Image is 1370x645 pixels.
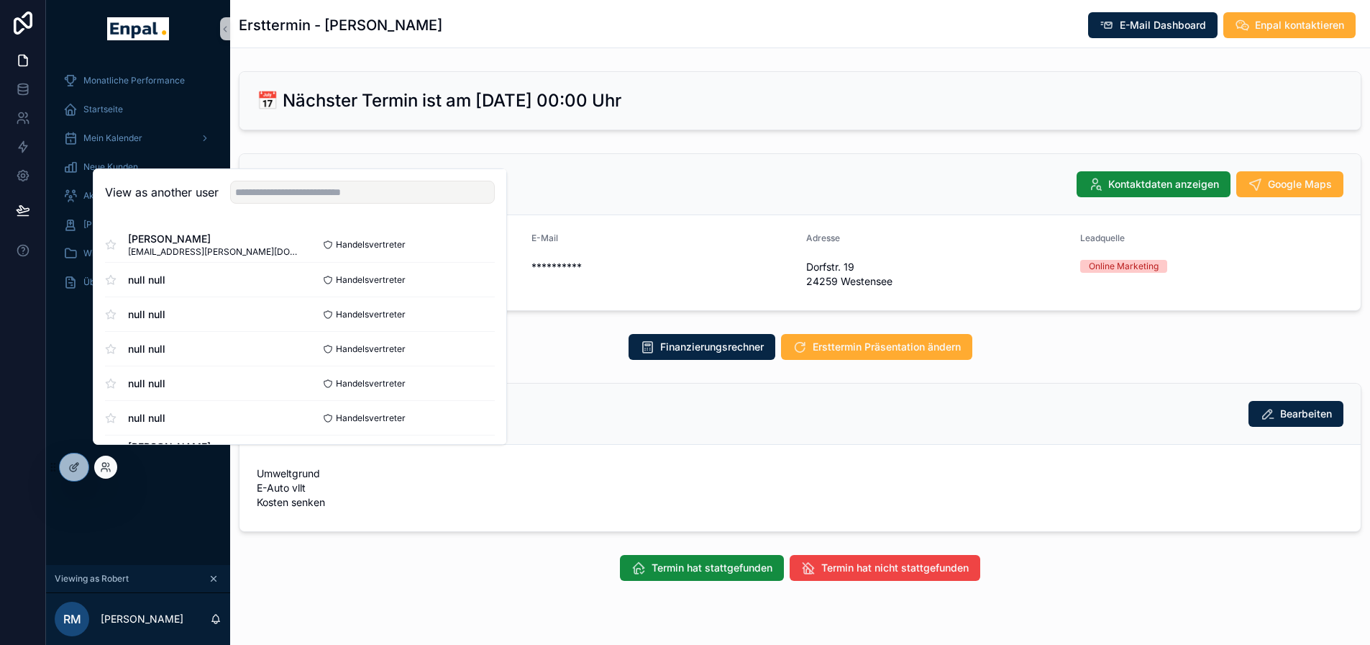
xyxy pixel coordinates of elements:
[1236,171,1343,197] button: Google Maps
[1089,260,1159,273] div: Online Marketing
[55,183,222,209] a: Aktive Kunden
[83,219,153,230] span: [PERSON_NAME]
[1255,18,1344,32] span: Enpal kontaktieren
[128,273,165,287] span: null null
[107,17,168,40] img: App logo
[1268,177,1332,191] span: Google Maps
[46,58,230,314] div: scrollable content
[336,378,406,389] span: Handelsvertreter
[83,248,160,259] span: Wissensdatenbank
[55,240,222,266] a: Wissensdatenbank
[336,274,406,286] span: Handelsvertreter
[257,89,621,112] h2: 📅 Nächster Termin ist am [DATE] 00:00 Uhr
[83,104,123,115] span: Startseite
[531,233,558,243] span: E-Mail
[55,68,222,94] a: Monatliche Performance
[55,573,129,585] span: Viewing as Robert
[128,307,165,322] span: null null
[652,561,772,575] span: Termin hat stattgefunden
[105,184,219,201] h2: View as another user
[239,15,442,35] h1: Ersttermin - [PERSON_NAME]
[806,233,840,243] span: Adresse
[781,334,972,360] button: Ersttermin Präsentation ändern
[128,232,300,246] span: [PERSON_NAME]
[336,412,406,424] span: Handelsvertreter
[83,276,126,288] span: Über mich
[128,246,300,258] span: [EMAIL_ADDRESS][PERSON_NAME][DOMAIN_NAME]
[83,132,142,144] span: Mein Kalender
[629,334,775,360] button: Finanzierungsrechner
[1120,18,1206,32] span: E-Mail Dashboard
[813,340,961,354] span: Ersttermin Präsentation ändern
[55,154,222,180] a: Neue Kunden
[257,466,1343,510] span: Umweltgrund E-Auto vllt Kosten senken
[336,343,406,355] span: Handelsvertreter
[63,610,81,628] span: RM
[821,561,969,575] span: Termin hat nicht stattgefunden
[1080,233,1125,243] span: Leadquelle
[83,75,185,86] span: Monatliche Performance
[1248,401,1343,427] button: Bearbeiten
[790,555,980,581] button: Termin hat nicht stattgefunden
[128,411,165,425] span: null null
[55,269,222,295] a: Über mich
[1223,12,1356,38] button: Enpal kontaktieren
[1280,407,1332,421] span: Bearbeiten
[1108,177,1219,191] span: Kontaktdaten anzeigen
[83,161,138,173] span: Neue Kunden
[128,440,300,454] span: [PERSON_NAME]
[336,239,406,251] span: Handelsvertreter
[660,340,764,354] span: Finanzierungsrechner
[83,190,142,202] span: Aktive Kunden
[55,125,222,151] a: Mein Kalender
[1088,12,1218,38] button: E-Mail Dashboard
[128,376,165,391] span: null null
[1077,171,1230,197] button: Kontaktdaten anzeigen
[55,212,222,238] a: [PERSON_NAME]
[336,309,406,320] span: Handelsvertreter
[101,612,183,626] p: [PERSON_NAME]
[806,260,1069,289] span: Dorfstr. 19 24259 Westensee
[55,96,222,122] a: Startseite
[128,342,165,356] span: null null
[620,555,784,581] button: Termin hat stattgefunden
